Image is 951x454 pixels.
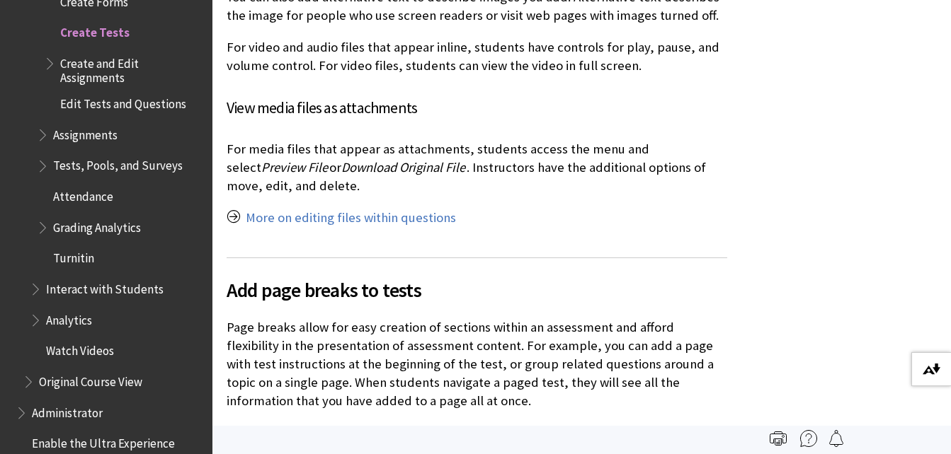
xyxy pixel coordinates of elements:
span: Original Course View [39,370,142,389]
img: Print [770,430,787,447]
span: Enable the Ultra Experience [32,432,175,451]
span: Create and Edit Assignments [60,52,203,85]
span: Download Original File [341,159,465,175]
img: More help [800,430,817,447]
span: Interact with Students [46,277,164,296]
span: Watch Videos [46,339,114,359]
span: Attendance [53,185,113,204]
span: Analytics [46,308,92,327]
p: For video and audio files that appear inline, students have controls for play, pause, and volume ... [227,38,727,75]
span: Turnitin [53,247,94,266]
span: Create Tests [60,21,130,40]
p: Page breaks allow for easy creation of sections within an assessment and afford flexibility in th... [227,318,727,411]
span: Administrator [32,401,103,420]
img: Follow this page [828,430,845,447]
p: For media files that appear as attachments, students access the menu and select or . Instructors ... [227,140,727,196]
span: Grading Analytics [53,216,141,235]
span: Edit Tests and Questions [60,92,186,111]
a: More on editing files within questions [246,209,456,226]
span: Tests, Pools, and Surveys [53,154,183,173]
span: Preview File [261,159,328,175]
span: Assignments [53,123,118,142]
h4: View media files as attachments [227,96,727,120]
span: Add page breaks to tests [227,275,727,305]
